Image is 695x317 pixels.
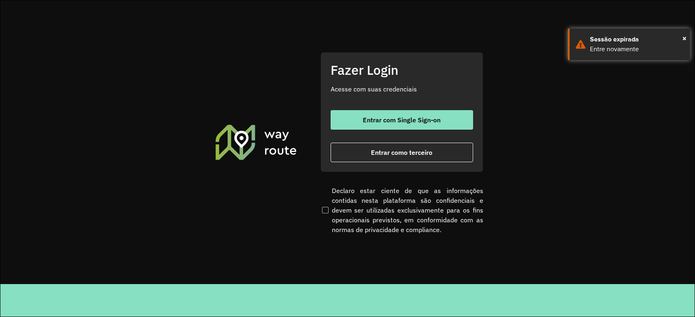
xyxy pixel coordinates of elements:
[590,35,684,44] div: Sessão expirada
[320,186,483,234] label: Declaro estar ciente de que as informações contidas nesta plataforma são confidenciais e devem se...
[371,149,432,156] span: Entrar como terceiro
[331,84,473,94] p: Acesse com suas credenciais
[682,32,686,44] button: Close
[214,124,298,161] img: Roteirizador AmbevTech
[363,117,441,123] span: Entrar com Single Sign-on
[682,32,686,44] span: ×
[331,143,473,162] button: button
[331,110,473,130] button: button
[590,44,684,54] div: Entre novamente
[331,62,473,78] h2: Fazer Login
